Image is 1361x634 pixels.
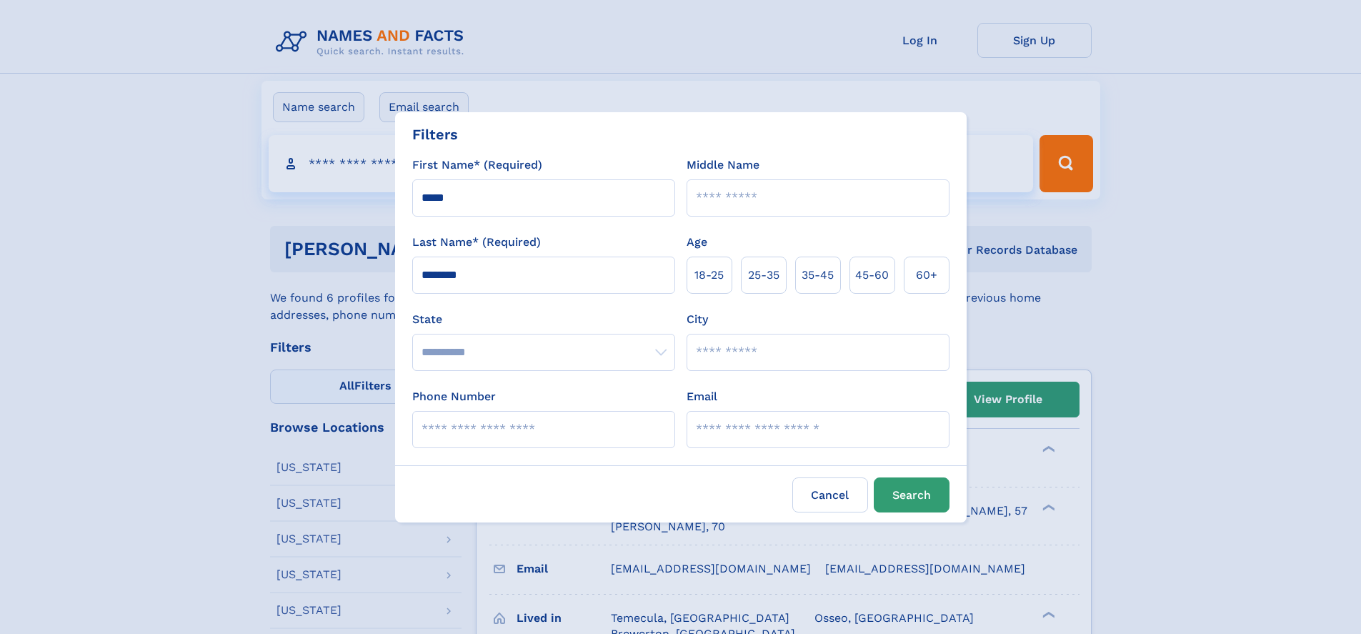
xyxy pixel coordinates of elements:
[855,267,889,284] span: 45‑60
[802,267,834,284] span: 35‑45
[687,157,759,174] label: Middle Name
[412,311,675,328] label: State
[687,234,707,251] label: Age
[792,477,868,512] label: Cancel
[412,388,496,405] label: Phone Number
[412,124,458,145] div: Filters
[412,234,541,251] label: Last Name* (Required)
[694,267,724,284] span: 18‑25
[687,388,717,405] label: Email
[874,477,949,512] button: Search
[412,157,542,174] label: First Name* (Required)
[687,311,708,328] label: City
[748,267,779,284] span: 25‑35
[916,267,937,284] span: 60+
